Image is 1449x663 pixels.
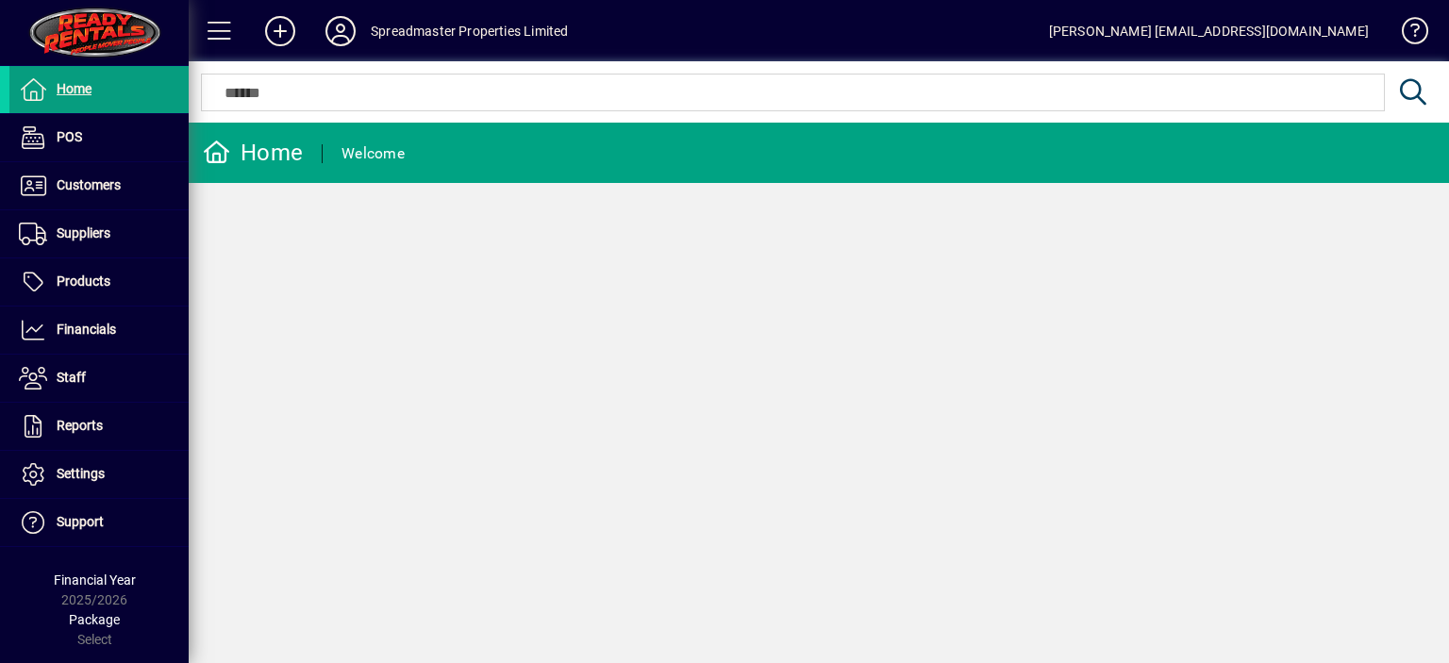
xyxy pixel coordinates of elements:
span: Support [57,514,104,529]
a: Settings [9,451,189,498]
button: Profile [310,14,371,48]
span: Staff [57,370,86,385]
div: Welcome [341,139,405,169]
div: [PERSON_NAME] [EMAIL_ADDRESS][DOMAIN_NAME] [1049,16,1369,46]
span: Customers [57,177,121,192]
span: POS [57,129,82,144]
a: Reports [9,403,189,450]
span: Financial Year [54,572,136,588]
div: Spreadmaster Properties Limited [371,16,568,46]
span: Settings [57,466,105,481]
span: Suppliers [57,225,110,240]
a: Financials [9,307,189,354]
a: Suppliers [9,210,189,257]
a: Customers [9,162,189,209]
a: POS [9,114,189,161]
a: Support [9,499,189,546]
span: Products [57,273,110,289]
button: Add [250,14,310,48]
span: Home [57,81,92,96]
span: Package [69,612,120,627]
span: Financials [57,322,116,337]
a: Staff [9,355,189,402]
span: Reports [57,418,103,433]
a: Products [9,258,189,306]
a: Knowledge Base [1388,4,1425,65]
div: Home [203,138,303,168]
